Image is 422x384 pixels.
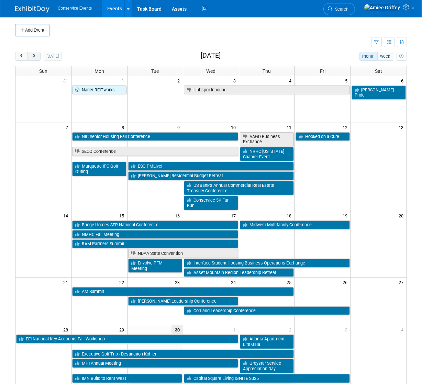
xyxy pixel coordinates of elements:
a: US Bank’s Annual Commercial Real Estate Treasury Conference [184,181,294,195]
span: 2 [177,76,183,85]
h2: [DATE] [201,52,221,59]
span: 2 [288,325,295,334]
span: 19 [342,211,351,220]
span: Search [333,7,348,12]
span: 18 [286,211,295,220]
span: 28 [63,325,71,334]
span: 29 [119,325,127,334]
span: Thu [263,68,271,74]
a: Executive Golf Trip - Destination Kohler [72,350,294,359]
span: 15 [119,211,127,220]
button: next [27,52,40,61]
a: EEI National Key Accounts Fall Workshop [16,335,238,343]
a: [PERSON_NAME] Pride [352,86,406,100]
span: 3 [344,325,351,334]
a: Bridge Homes SFR National Conference [72,221,238,229]
span: 12 [342,123,351,132]
img: Amiee Griffey [364,4,400,11]
span: 14 [63,211,71,220]
span: 1 [233,325,239,334]
span: 3 [233,76,239,85]
span: 13 [398,123,407,132]
button: [DATE] [44,52,62,61]
span: 16 [174,211,183,220]
a: SECO Conference [72,147,238,156]
a: NRHC [US_STATE] Chapter Event [240,147,294,161]
a: NMHC Fall Meeting [72,230,238,239]
a: Marquette IPC Golf Outing [72,162,126,176]
a: Search [323,3,355,15]
a: AM Summit [72,287,294,296]
span: 23 [174,278,183,286]
span: 10 [230,123,239,132]
span: Fri [320,68,325,74]
span: 8 [121,123,127,132]
span: 31 [63,76,71,85]
span: 4 [400,325,407,334]
a: Envolve PFM Meeting [128,259,182,273]
span: 17 [230,211,239,220]
a: Greystar Service Appreciation Day [240,359,294,373]
a: NIC Senior Housing Fall Conference [72,132,238,141]
span: 26 [342,278,351,286]
span: 6 [400,76,407,85]
span: 22 [119,278,127,286]
span: 30 [171,325,183,334]
span: 4 [288,76,295,85]
a: MHI Annual Meeting [72,359,238,368]
span: 21 [63,278,71,286]
span: Sun [39,68,47,74]
a: Nariet REITworks [72,86,126,94]
a: IMN Build to Rent West [72,374,182,383]
button: Add Event [15,24,49,36]
a: Interface Student Housing Business Operations Exchange [184,259,350,268]
a: Hooked on a Cure [296,132,350,141]
a: [PERSON_NAME] Residential Budget Retreat [128,171,294,180]
button: month [359,52,378,61]
i: Personalize Calendar [399,54,404,59]
span: 25 [286,278,295,286]
span: 9 [177,123,183,132]
span: 1 [121,76,127,85]
a: Atlanta Apartment Life Gala [240,335,294,349]
button: week [377,52,393,61]
span: Sat [375,68,382,74]
a: ESG PMLive! [128,162,294,171]
a: NDAA State Convention [128,249,238,258]
span: 24 [230,278,239,286]
a: Conservice 5K Fun Run [184,196,238,210]
span: 5 [344,76,351,85]
a: Hubspot Inbound [184,86,350,94]
button: prev [15,52,28,61]
a: Cortland Leadership Conference [184,306,350,315]
span: 7 [65,123,71,132]
span: Conservice Events [58,6,92,11]
a: RAM Partners Summit [72,239,238,248]
span: Wed [206,68,215,74]
a: Midwest Multifamily Conference [240,221,350,229]
span: 11 [286,123,295,132]
a: Capital Square Living IGNITE 2025 [184,374,350,383]
span: 20 [398,211,407,220]
img: ExhibitDay [15,6,49,13]
span: 27 [398,278,407,286]
span: Tue [151,68,159,74]
span: Mon [95,68,104,74]
a: [PERSON_NAME] Leadership Conference [128,297,238,306]
a: Asset Mountain Region Leadership Retreat [184,268,294,277]
a: AAGD Business Exchange [240,132,294,146]
button: myCustomButton [397,52,407,61]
